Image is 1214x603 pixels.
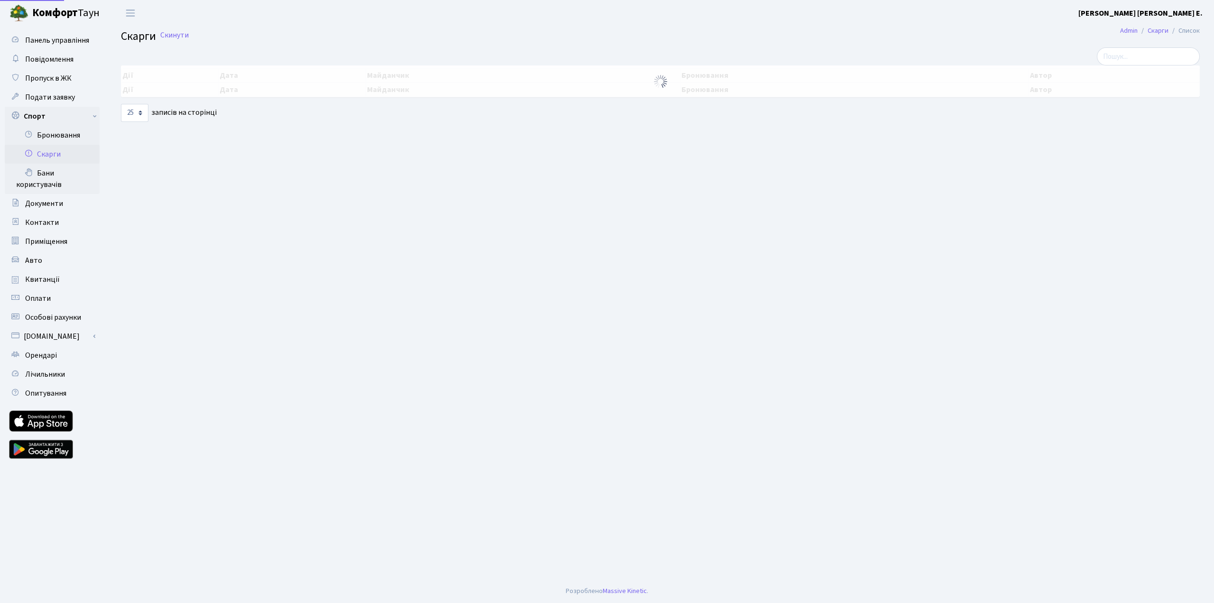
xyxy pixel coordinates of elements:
[25,217,59,228] span: Контакти
[25,35,89,46] span: Панель управління
[603,586,647,596] a: Massive Kinetic
[25,369,65,380] span: Лічильники
[5,69,100,88] a: Пропуск в ЖК
[5,213,100,232] a: Контакти
[5,88,100,107] a: Подати заявку
[1120,26,1138,36] a: Admin
[5,194,100,213] a: Документи
[25,54,74,65] span: Повідомлення
[25,388,66,399] span: Опитування
[5,232,100,251] a: Приміщення
[25,255,42,266] span: Авто
[1078,8,1203,19] a: [PERSON_NAME] [PERSON_NAME] Е.
[5,327,100,346] a: [DOMAIN_NAME]
[5,251,100,270] a: Авто
[121,104,217,122] label: записів на сторінці
[1106,21,1214,41] nav: breadcrumb
[121,28,156,45] span: Скарги
[32,5,100,21] span: Таун
[25,92,75,102] span: Подати заявку
[1148,26,1168,36] a: Скарги
[5,308,100,327] a: Особові рахунки
[25,236,67,247] span: Приміщення
[1168,26,1200,36] li: Список
[5,145,100,164] a: Скарги
[5,384,100,403] a: Опитування
[653,74,668,89] img: Обробка...
[5,31,100,50] a: Панель управління
[5,126,100,145] a: Бронювання
[25,274,60,285] span: Квитанції
[5,365,100,384] a: Лічильники
[5,50,100,69] a: Повідомлення
[25,312,81,323] span: Особові рахунки
[5,164,100,194] a: Бани користувачів
[5,270,100,289] a: Квитанції
[5,346,100,365] a: Орендарі
[9,4,28,23] img: logo.png
[160,31,189,40] a: Скинути
[25,350,57,361] span: Орендарі
[566,586,648,596] div: Розроблено .
[25,73,72,83] span: Пропуск в ЖК
[5,107,100,126] a: Спорт
[25,293,51,304] span: Оплати
[5,289,100,308] a: Оплати
[121,104,148,122] select: записів на сторінці
[119,5,142,21] button: Переключити навігацію
[1097,47,1200,65] input: Пошук...
[32,5,78,20] b: Комфорт
[25,198,63,209] span: Документи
